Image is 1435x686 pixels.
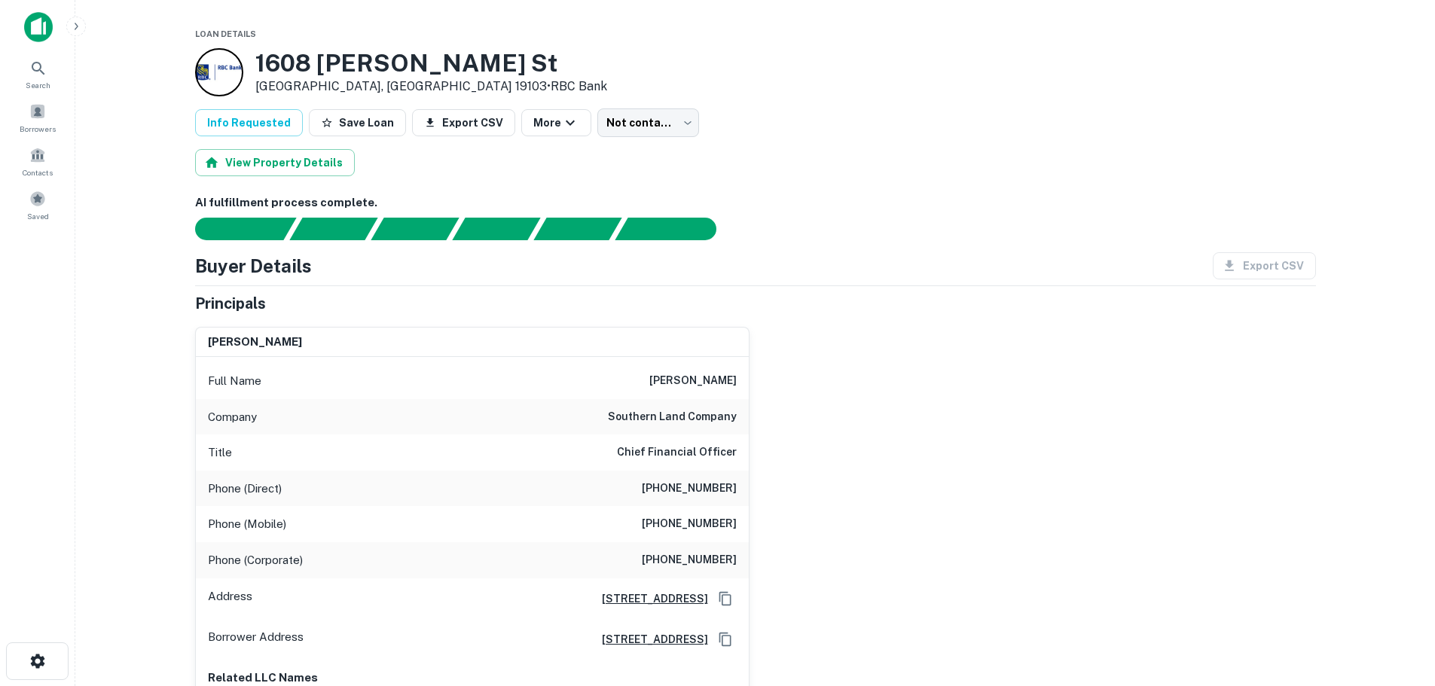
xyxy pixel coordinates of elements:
[412,109,515,136] button: Export CSV
[208,480,282,498] p: Phone (Direct)
[521,109,591,136] button: More
[208,515,286,533] p: Phone (Mobile)
[177,218,290,240] div: Sending borrower request to AI...
[208,372,261,390] p: Full Name
[23,166,53,178] span: Contacts
[5,141,71,181] a: Contacts
[642,551,737,569] h6: [PHONE_NUMBER]
[309,109,406,136] button: Save Loan
[5,97,71,138] a: Borrowers
[452,218,540,240] div: Principals found, AI now looking for contact information...
[590,631,708,648] a: [STREET_ADDRESS]
[371,218,459,240] div: Documents found, AI parsing details...
[195,109,303,136] button: Info Requested
[714,628,737,651] button: Copy Address
[20,123,56,135] span: Borrowers
[208,334,302,351] h6: [PERSON_NAME]
[289,218,377,240] div: Your request is received and processing...
[714,587,737,610] button: Copy Address
[208,628,304,651] p: Borrower Address
[195,194,1316,212] h6: AI fulfillment process complete.
[608,408,737,426] h6: southern land company
[533,218,621,240] div: Principals found, still searching for contact information. This may take time...
[208,587,252,610] p: Address
[195,149,355,176] button: View Property Details
[255,78,607,96] p: [GEOGRAPHIC_DATA], [GEOGRAPHIC_DATA] 19103 •
[642,480,737,498] h6: [PHONE_NUMBER]
[208,444,232,462] p: Title
[208,551,303,569] p: Phone (Corporate)
[615,218,734,240] div: AI fulfillment process complete.
[590,590,708,607] a: [STREET_ADDRESS]
[1360,566,1435,638] iframe: Chat Widget
[617,444,737,462] h6: Chief Financial Officer
[195,29,256,38] span: Loan Details
[5,184,71,225] a: Saved
[208,408,257,426] p: Company
[27,210,49,222] span: Saved
[551,79,607,93] a: RBC Bank
[642,515,737,533] h6: [PHONE_NUMBER]
[597,108,699,137] div: Not contacted
[649,372,737,390] h6: [PERSON_NAME]
[24,12,53,42] img: capitalize-icon.png
[26,79,50,91] span: Search
[195,252,312,279] h4: Buyer Details
[195,292,266,315] h5: Principals
[5,53,71,94] a: Search
[255,49,607,78] h3: 1608 [PERSON_NAME] St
